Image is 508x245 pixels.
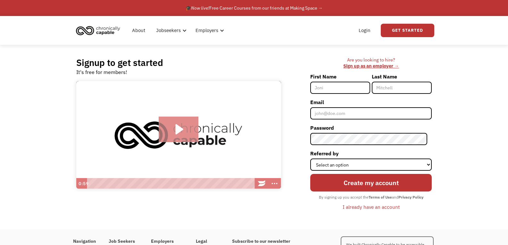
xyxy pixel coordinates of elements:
[109,239,138,244] h4: Job Seekers
[310,107,432,119] input: john@doe.com
[192,20,226,41] div: Employers
[310,97,432,107] label: Email
[74,23,125,37] a: home
[255,178,268,189] a: Wistia Logo -- Learn More
[152,20,188,41] div: Jobseekers
[186,4,323,12] div: 🎓 Free Career Courses from our friends at Making Space →
[310,148,432,159] label: Referred by
[343,63,399,69] a: Sign up as an employer →
[310,123,432,133] label: Password
[372,82,432,94] input: Mitchell
[74,23,122,37] img: Chronically Capable logo
[76,81,281,189] img: Introducing Chronically Capable
[196,27,218,34] div: Employers
[151,239,183,244] h4: Employers
[232,239,305,244] h4: Subscribe to our newsletter
[76,68,127,76] div: It's free for members!
[343,203,400,211] div: I already have an account
[268,178,281,189] button: Show more buttons
[310,174,432,192] input: Create my account
[310,57,432,69] div: Are you looking to hire? ‍
[156,27,181,34] div: Jobseekers
[316,193,427,201] div: By signing up you accept the and
[310,71,370,82] label: First Name
[310,82,370,94] input: Joni
[381,24,434,37] a: Get Started
[191,5,209,11] em: Now live!
[369,195,392,200] strong: Terms of Use
[159,117,199,142] button: Play Video: Introducing Chronically Capable
[372,71,432,82] label: Last Name
[90,178,252,189] div: Playbar
[398,195,423,200] strong: Privacy Policy
[338,201,404,212] a: I already have an account
[355,20,374,41] a: Login
[310,71,432,212] form: Member-Signup-Form
[128,20,149,41] a: About
[73,239,96,244] h4: Navigation
[76,57,163,68] h2: Signup to get started
[196,239,219,244] h4: Legal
